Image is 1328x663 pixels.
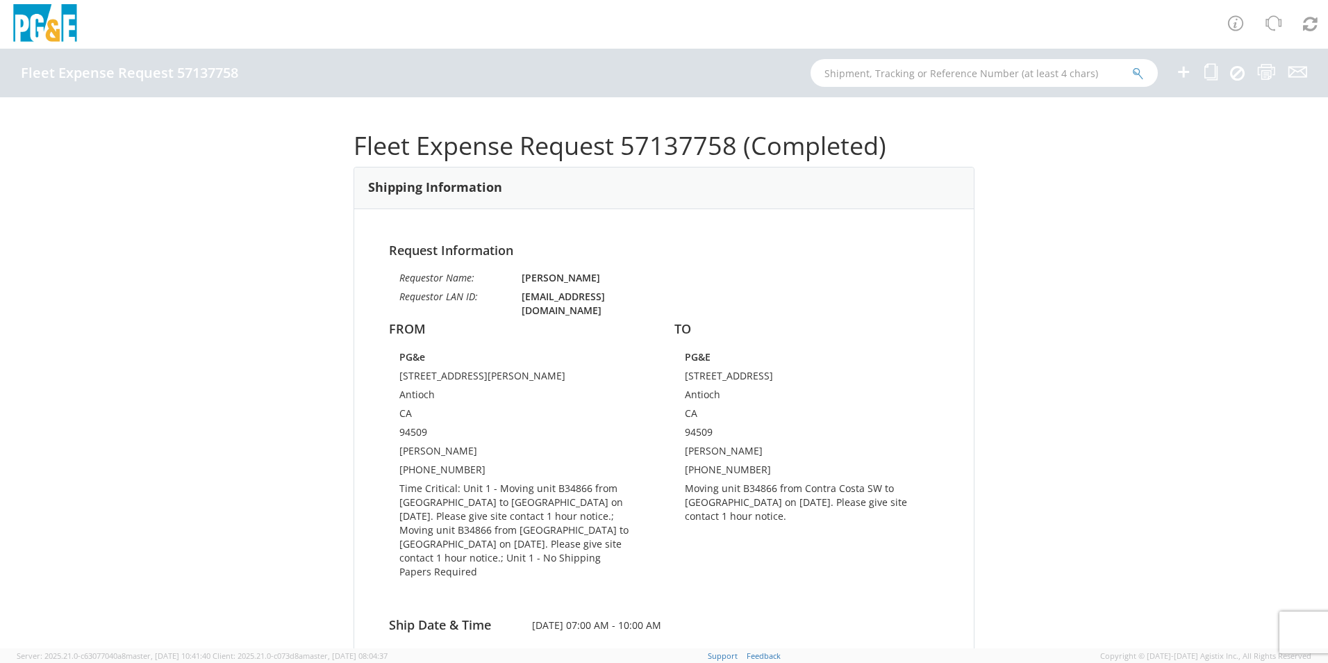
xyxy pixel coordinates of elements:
i: Requestor LAN ID: [399,290,478,303]
td: 94509 [399,425,643,444]
span: [DATE] 07:00 AM - 10:00 AM [522,619,807,632]
h4: Fleet Expense Request 57137758 [21,65,238,81]
td: [PHONE_NUMBER] [685,463,929,482]
strong: [EMAIL_ADDRESS][DOMAIN_NAME] [522,290,605,317]
span: Server: 2025.21.0-c63077040a8 [17,650,210,661]
span: master, [DATE] 10:41:40 [126,650,210,661]
td: CA [685,407,929,425]
span: master, [DATE] 08:04:37 [303,650,388,661]
a: Support [708,650,738,661]
input: Shipment, Tracking or Reference Number (at least 4 chars) [811,59,1158,87]
td: CA [399,407,643,425]
a: Feedback [747,650,781,661]
img: pge-logo-06675f144f4cfa6a6814.png [10,4,80,45]
span: Copyright © [DATE]-[DATE] Agistix Inc., All Rights Reserved [1100,650,1311,662]
h4: TO [674,322,939,336]
td: [PHONE_NUMBER] [399,463,643,482]
strong: PG&E [685,350,711,363]
i: Requestor Name: [399,271,474,284]
strong: PG&e [399,350,425,363]
td: [PERSON_NAME] [399,444,643,463]
h4: Request Information [389,244,939,258]
span: Client: 2025.21.0-c073d8a [213,650,388,661]
h4: Ship Date & Time [379,619,522,632]
td: Antioch [685,388,929,407]
td: Time Critical: Unit 1 - Moving unit B34866 from [GEOGRAPHIC_DATA] to [GEOGRAPHIC_DATA] on [DATE].... [399,482,643,584]
td: [PERSON_NAME] [685,444,929,463]
td: Antioch [399,388,643,407]
td: 94509 [685,425,929,444]
td: [STREET_ADDRESS][PERSON_NAME] [399,369,643,388]
td: [STREET_ADDRESS] [685,369,929,388]
h4: FROM [389,322,654,336]
h3: Shipping Information [368,181,502,195]
h1: Fleet Expense Request 57137758 (Completed) [354,132,974,160]
strong: [PERSON_NAME] [522,271,600,284]
td: Moving unit B34866 from Contra Costa SW to [GEOGRAPHIC_DATA] on [DATE]. Please give site contact ... [685,482,929,528]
